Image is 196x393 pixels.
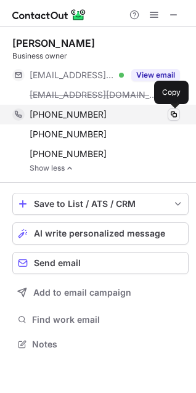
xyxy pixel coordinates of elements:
[34,258,81,268] span: Send email
[33,288,131,298] span: Add to email campaign
[30,129,107,140] span: [PHONE_NUMBER]
[30,148,107,160] span: [PHONE_NUMBER]
[30,164,189,172] a: Show less
[12,336,189,353] button: Notes
[12,252,189,274] button: Send email
[12,222,189,245] button: AI write personalized message
[12,282,189,304] button: Add to email campaign
[32,339,184,350] span: Notes
[12,193,189,215] button: save-profile-one-click
[30,89,158,100] span: [EMAIL_ADDRESS][DOMAIN_NAME]
[12,7,86,22] img: ContactOut v5.3.10
[131,69,180,81] button: Reveal Button
[30,70,115,81] span: [EMAIL_ADDRESS][DOMAIN_NAME]
[34,199,167,209] div: Save to List / ATS / CRM
[66,164,73,172] img: -
[32,314,184,325] span: Find work email
[30,109,107,120] span: [PHONE_NUMBER]
[12,37,95,49] div: [PERSON_NAME]
[34,229,165,238] span: AI write personalized message
[12,311,189,328] button: Find work email
[12,51,189,62] div: Business owner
